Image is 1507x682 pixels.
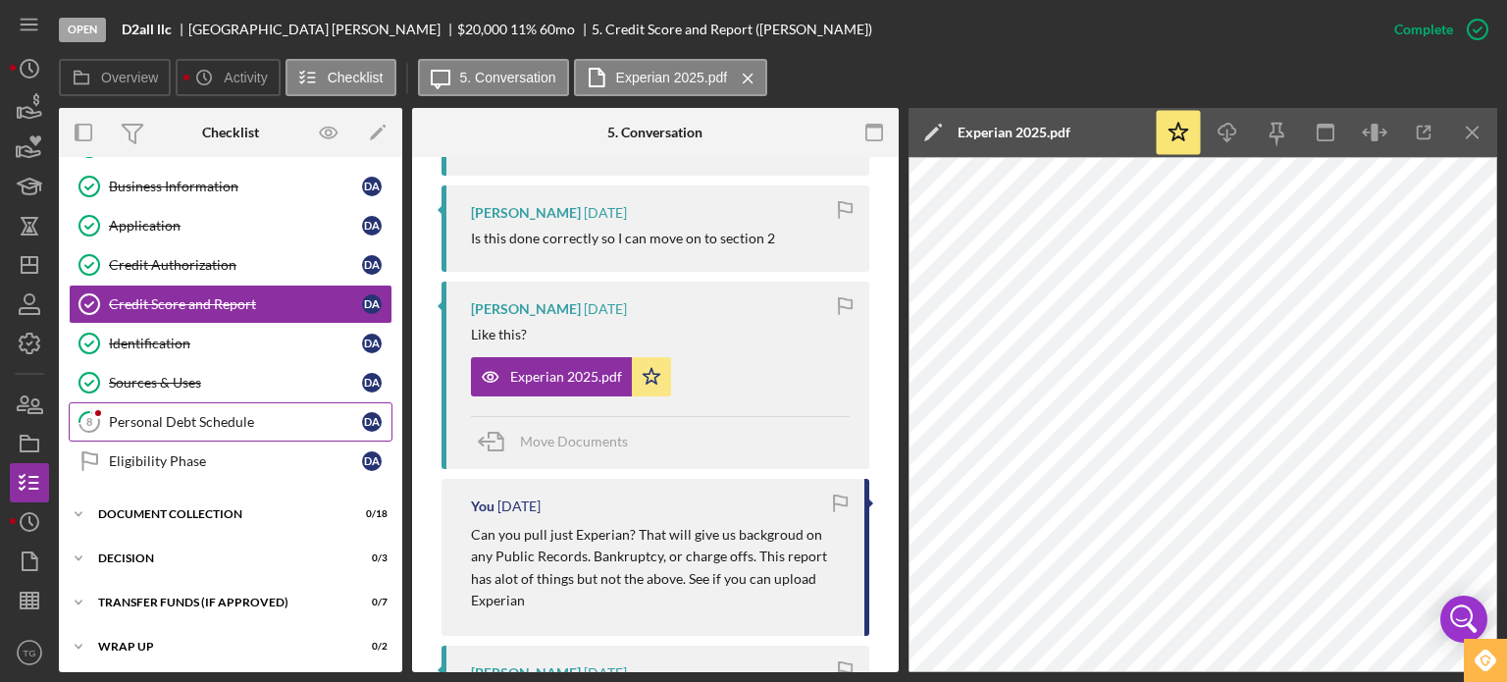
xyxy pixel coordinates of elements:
a: Eligibility PhaseDA [69,442,392,481]
text: TG [23,648,35,658]
div: 0 / 18 [352,508,388,520]
div: 5. Credit Score and Report ([PERSON_NAME]) [592,22,872,37]
div: Decision [98,552,338,564]
div: D A [362,334,382,353]
a: Sources & UsesDA [69,363,392,402]
div: Credit Score and Report [109,296,362,312]
div: Document Collection [98,508,338,520]
a: Credit AuthorizationDA [69,245,392,285]
div: Wrap Up [98,641,338,653]
a: IdentificationDA [69,324,392,363]
time: 2025-09-15 22:44 [584,665,627,681]
div: 60 mo [540,22,575,37]
div: [PERSON_NAME] [471,301,581,317]
div: Experian 2025.pdf [958,125,1070,140]
span: Move Documents [520,433,628,449]
button: Checklist [286,59,396,96]
button: Experian 2025.pdf [471,357,671,396]
time: 2025-09-16 22:51 [584,301,627,317]
div: Sources & Uses [109,375,362,391]
div: Personal Debt Schedule [109,414,362,430]
div: Is this done correctly so I can move on to section 2 [471,231,775,246]
div: D A [362,412,382,432]
label: Activity [224,70,267,85]
div: Checklist [202,125,259,140]
time: 2025-09-16 22:27 [497,498,541,514]
button: Complete [1375,10,1497,49]
label: Experian 2025.pdf [616,70,728,85]
div: 11 % [510,22,537,37]
div: D A [362,451,382,471]
div: 5. Conversation [607,125,702,140]
div: [PERSON_NAME] [471,665,581,681]
div: D A [362,294,382,314]
button: Activity [176,59,280,96]
button: TG [10,633,49,672]
time: 2025-09-18 16:02 [584,205,627,221]
div: D A [362,255,382,275]
a: Credit Score and ReportDA [69,285,392,324]
div: [GEOGRAPHIC_DATA] [PERSON_NAME] [188,22,457,37]
div: 0 / 2 [352,641,388,653]
div: Open Intercom Messenger [1440,596,1487,643]
div: You [471,498,494,514]
label: Checklist [328,70,384,85]
a: 8Personal Debt ScheduleDA [69,402,392,442]
b: D2all llc [122,22,172,37]
div: Eligibility Phase [109,453,362,469]
button: Experian 2025.pdf [574,59,768,96]
button: Overview [59,59,171,96]
div: Business Information [109,179,362,194]
button: 5. Conversation [418,59,569,96]
div: D A [362,373,382,393]
button: Move Documents [471,417,648,466]
div: Identification [109,336,362,351]
div: Application [109,218,362,234]
div: Complete [1394,10,1453,49]
div: Open [59,18,106,42]
div: [PERSON_NAME] [471,205,581,221]
div: Like this? [471,327,527,342]
div: 0 / 3 [352,552,388,564]
div: Transfer Funds (If Approved) [98,597,338,608]
div: D A [362,177,382,196]
div: Credit Authorization [109,257,362,273]
span: $20,000 [457,21,507,37]
label: Overview [101,70,158,85]
a: ApplicationDA [69,206,392,245]
div: D A [362,216,382,236]
label: 5. Conversation [460,70,556,85]
div: 0 / 7 [352,597,388,608]
tspan: 8 [86,415,92,428]
a: Business InformationDA [69,167,392,206]
p: Can you pull just Experian? That will give us backgroud on any Public Records. Bankruptcy, or cha... [471,524,845,612]
div: Experian 2025.pdf [510,369,622,385]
